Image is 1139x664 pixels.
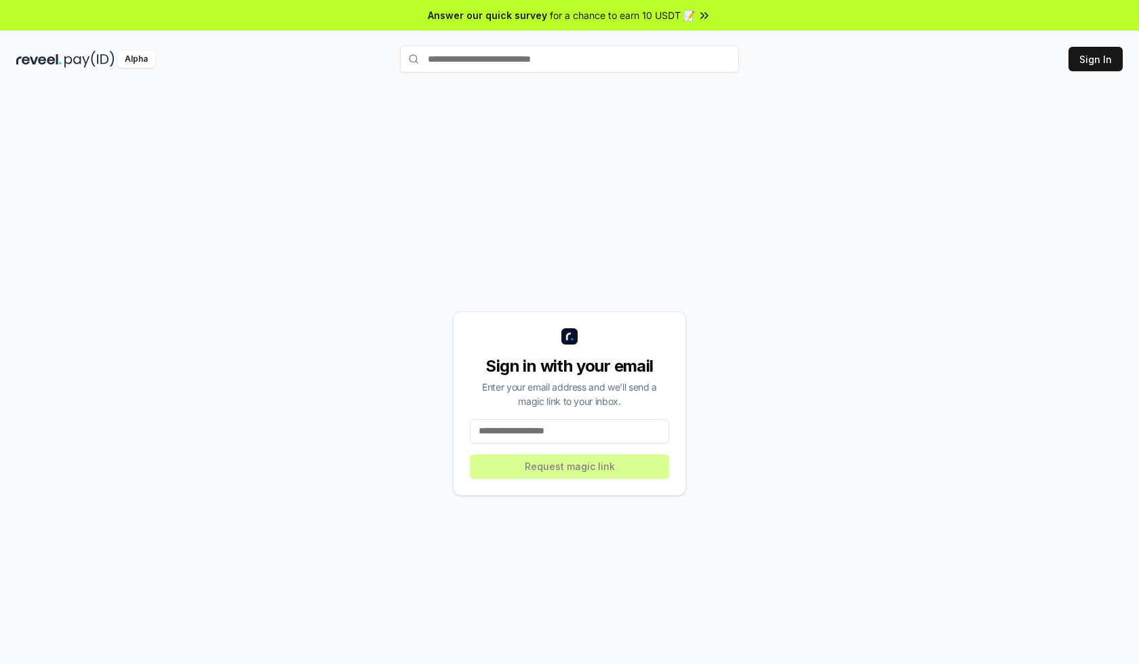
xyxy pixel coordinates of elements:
[117,51,155,68] div: Alpha
[1068,47,1123,71] button: Sign In
[64,51,115,68] img: pay_id
[16,51,62,68] img: reveel_dark
[470,380,669,408] div: Enter your email address and we’ll send a magic link to your inbox.
[470,355,669,377] div: Sign in with your email
[561,328,578,345] img: logo_small
[428,8,547,22] span: Answer our quick survey
[550,8,695,22] span: for a chance to earn 10 USDT 📝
